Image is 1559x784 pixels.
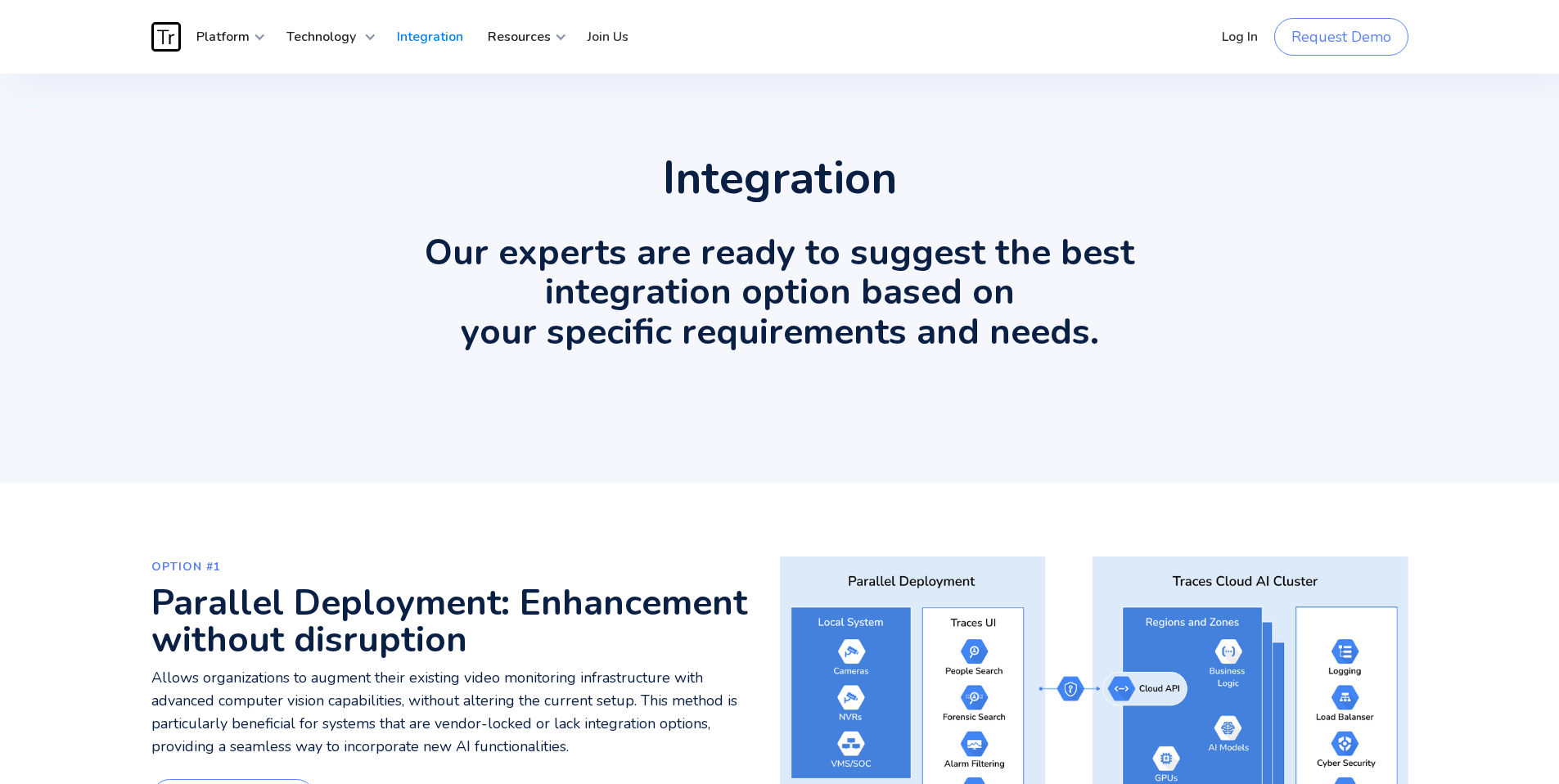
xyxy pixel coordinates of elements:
[151,22,181,52] img: Traces Logo
[286,28,356,46] strong: Technology
[151,585,768,659] h3: Parallel Deployment: Enhancement without disruption
[425,233,1134,352] h2: Our experts are ready to suggest the best integration option based on your specific requirements ...
[663,155,897,201] h1: Integration
[151,556,561,577] div: OPTION #1
[1274,18,1408,56] a: Request Demo
[488,28,551,46] strong: Resources
[385,12,475,61] a: Integration
[151,667,768,759] p: Allows organizations to augment their existing video monitoring infrastructure with advanced comp...
[196,28,250,46] strong: Platform
[1210,12,1270,61] a: Log In
[575,12,641,61] a: Join Us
